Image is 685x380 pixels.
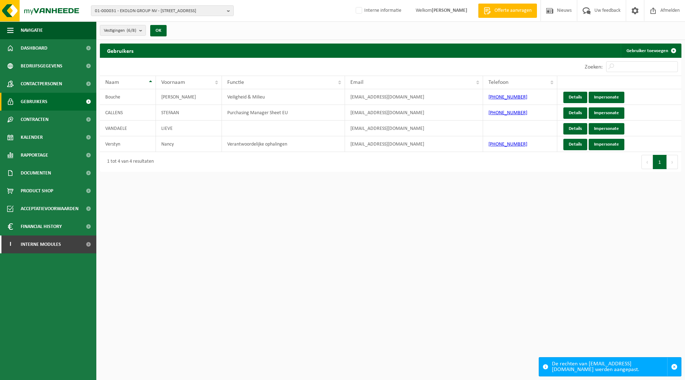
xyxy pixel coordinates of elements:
label: Zoeken: [585,64,603,70]
span: Contracten [21,111,49,128]
td: Nancy [156,136,222,152]
span: Bedrijfsgegevens [21,57,62,75]
td: [EMAIL_ADDRESS][DOMAIN_NAME] [345,105,483,121]
span: Financial History [21,218,62,235]
span: Kalender [21,128,43,146]
a: [PHONE_NUMBER] [488,95,527,100]
span: Rapportage [21,146,48,164]
span: Vestigingen [104,25,136,36]
a: Impersonate [589,139,624,150]
td: LIEVE [156,121,222,136]
td: Verstyn [100,136,156,152]
span: Telefoon [488,80,508,85]
span: 01-000031 - EXOLON GROUP NV - [STREET_ADDRESS] [95,6,224,16]
button: 1 [653,155,667,169]
span: Functie [227,80,244,85]
td: VANDAELE [100,121,156,136]
label: Interne informatie [354,5,401,16]
span: Voornaam [161,80,185,85]
button: Previous [641,155,653,169]
span: Naam [105,80,119,85]
div: De rechten van [EMAIL_ADDRESS][DOMAIN_NAME] werden aangepast. [552,358,667,376]
a: [PHONE_NUMBER] [488,142,527,147]
td: [PERSON_NAME] [156,89,222,105]
a: Impersonate [589,107,624,119]
span: Gebruikers [21,93,47,111]
a: Details [563,92,587,103]
a: Gebruiker toevoegen [621,44,681,58]
span: Navigatie [21,21,43,39]
a: Impersonate [589,92,624,103]
td: [EMAIL_ADDRESS][DOMAIN_NAME] [345,89,483,105]
button: OK [150,25,167,36]
count: (6/8) [127,28,136,33]
span: Offerte aanvragen [493,7,533,14]
td: [EMAIL_ADDRESS][DOMAIN_NAME] [345,136,483,152]
button: 01-000031 - EXOLON GROUP NV - [STREET_ADDRESS] [91,5,234,16]
a: Details [563,123,587,135]
a: Details [563,107,587,119]
td: Veiligheid & Milieu [222,89,345,105]
td: Bouche [100,89,156,105]
a: [PHONE_NUMBER] [488,110,527,116]
td: Purchasing Manager Sheet EU [222,105,345,121]
h2: Gebruikers [100,44,141,57]
span: Contactpersonen [21,75,62,93]
button: Next [667,155,678,169]
td: Verantwoordelijke ophalingen [222,136,345,152]
a: Details [563,139,587,150]
td: [EMAIL_ADDRESS][DOMAIN_NAME] [345,121,483,136]
a: Offerte aanvragen [478,4,537,18]
span: Documenten [21,164,51,182]
a: Impersonate [589,123,624,135]
span: Acceptatievoorwaarden [21,200,78,218]
td: CALLENS [100,105,156,121]
span: Dashboard [21,39,47,57]
span: Product Shop [21,182,53,200]
strong: [PERSON_NAME] [432,8,467,13]
span: Interne modules [21,235,61,253]
div: 1 tot 4 van 4 resultaten [103,156,154,168]
span: Email [350,80,364,85]
button: Vestigingen(6/8) [100,25,146,36]
span: I [7,235,14,253]
td: STEFAAN [156,105,222,121]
